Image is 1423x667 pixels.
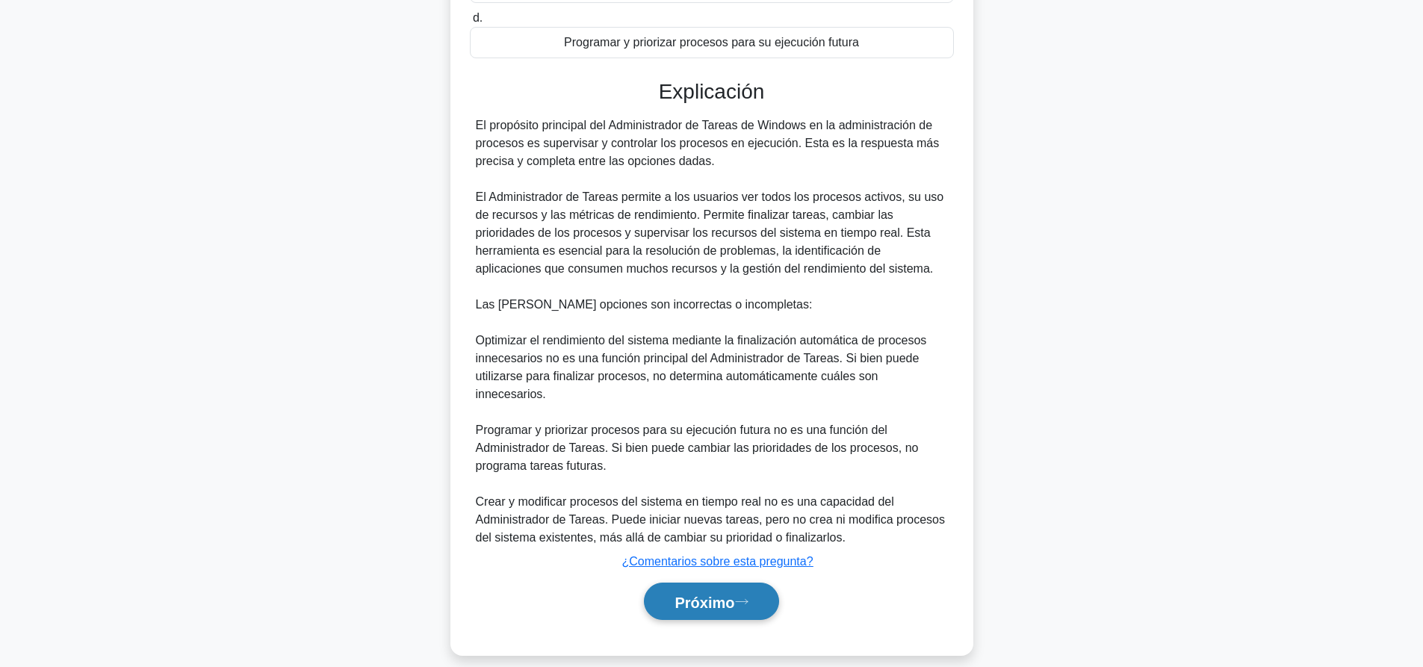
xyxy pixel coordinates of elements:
a: ¿Comentarios sobre esta pregunta? [621,555,813,568]
button: Próximo [644,583,778,621]
font: Programar y priorizar procesos para su ejecución futura no es una función del Administrador de Ta... [476,424,919,472]
font: El propósito principal del Administrador de Tareas de Windows en la administración de procesos es... [476,119,940,167]
font: Las [PERSON_NAME] opciones son incorrectas o incompletas: [476,298,813,311]
font: Programar y priorizar procesos para su ejecución futura [564,36,859,49]
font: Crear y modificar procesos del sistema en tiempo real no es una capacidad del Administrador de Ta... [476,495,945,544]
font: d. [473,11,483,24]
font: Explicación [659,80,765,103]
font: Optimizar el rendimiento del sistema mediante la finalización automática de procesos innecesarios... [476,334,927,400]
font: Próximo [675,594,734,610]
font: El Administrador de Tareas permite a los usuarios ver todos los procesos activos, su uso de recur... [476,190,944,275]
